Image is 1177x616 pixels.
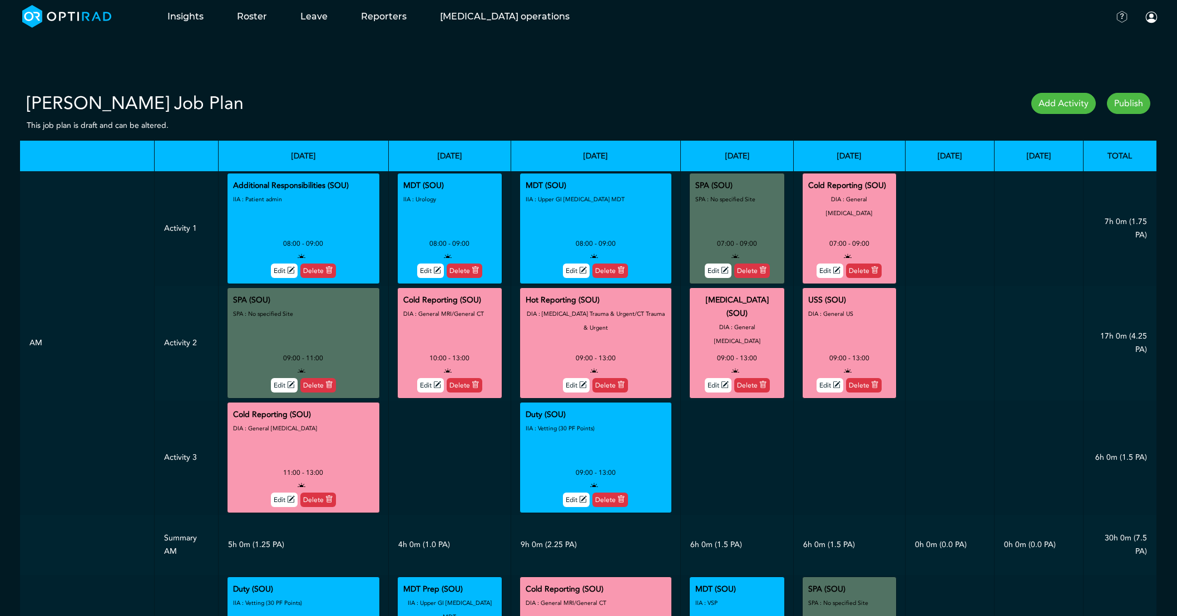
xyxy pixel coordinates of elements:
i: open to allocation [295,480,308,491]
small: DIA : General [MEDICAL_DATA] [826,195,872,217]
div: 08:00 - 09:00 [283,237,323,250]
div: MDT (SOU) [526,179,566,192]
th: [DATE] [511,141,681,171]
div: Hot Reporting (SOU) [526,294,600,307]
div: 09:00 - 11:00 [283,351,323,365]
td: 6h 0m (1.5 PA) [681,515,794,575]
small: DIA : General MRI/General CT [403,310,484,318]
div: 07:00 - 09:00 [717,237,757,250]
td: 6h 0m (1.5 PA) [1083,400,1156,515]
td: Activity 1 [155,171,218,286]
th: [DATE] [794,141,905,171]
th: [DATE] [681,141,794,171]
i: open to allocation [842,366,854,376]
small: DIA : General MRI/General CT [526,599,606,607]
small: SPA : No specified Site [233,310,293,318]
div: 09:00 - 13:00 [829,351,869,365]
i: open to allocation [729,366,741,376]
th: [DATE] [905,141,994,171]
div: Duty (SOU) [526,408,566,421]
th: [DATE] [994,141,1083,171]
div: Cold Reporting (SOU) [526,583,604,596]
td: 30h 0m (7.5 PA) [1083,515,1156,575]
div: Additional Responsibilities (SOU) [233,179,349,192]
small: IIA : Patient admin [233,195,282,203]
i: open to allocation [442,366,454,376]
small: SPA : No specified Site [695,195,755,203]
small: DIA : General US [808,310,853,318]
i: open to allocation [588,480,600,491]
div: MDT (SOU) [403,179,444,192]
small: This job plan is draft and can be altered. [27,120,169,131]
div: Cold Reporting (SOU) [403,294,481,307]
td: 6h 0m (1.5 PA) [794,515,905,575]
img: brand-opti-rad-logos-blue-and-white-d2f68631ba2948856bd03f2d395fb146ddc8fb01b4b6e9315ea85fa773367... [22,5,112,28]
td: Summary AM [155,515,218,575]
div: 08:00 - 09:00 [429,237,469,250]
div: SPA (SOU) [808,583,845,596]
div: USS (SOU) [808,294,846,307]
i: open to allocation [442,251,454,262]
div: 07:00 - 09:00 [829,237,869,250]
td: AM [20,171,155,515]
i: open to allocation [588,251,600,262]
small: DIA : General [MEDICAL_DATA] [714,323,760,345]
div: 11:00 - 13:00 [283,466,323,479]
i: open to allocation [729,251,741,262]
small: IIA : Vetting (30 PF Points) [233,599,302,607]
td: 4h 0m (1.0 PA) [388,515,511,575]
div: 08:00 - 09:00 [576,237,616,250]
td: Activity 2 [155,286,218,400]
div: [MEDICAL_DATA] (SOU) [695,294,779,320]
td: 17h 0m (4.25 PA) [1083,286,1156,400]
td: 0h 0m (0.0 PA) [905,515,994,575]
small: IIA : Vetting (30 PF Points) [526,424,595,433]
div: 09:00 - 13:00 [576,466,616,479]
h2: [PERSON_NAME] Job Plan [27,93,772,114]
th: [DATE] [388,141,511,171]
small: DIA : [MEDICAL_DATA] Trauma & Urgent/CT Trauma & Urgent [527,310,665,332]
i: open to allocation [295,366,308,376]
div: 09:00 - 13:00 [717,351,757,365]
div: MDT (SOU) [695,583,736,596]
i: open to allocation [295,251,308,262]
small: IIA : Urology [403,195,436,203]
div: MDT Prep (SOU) [403,583,463,596]
th: Total [1083,141,1156,171]
td: 7h 0m (1.75 PA) [1083,171,1156,286]
td: 0h 0m (0.0 PA) [994,515,1083,575]
td: Activity 3 [155,400,218,515]
td: 9h 0m (2.25 PA) [511,515,681,575]
small: IIA : Upper GI [MEDICAL_DATA] MDT [526,195,625,203]
small: DIA : General [MEDICAL_DATA] [233,424,317,433]
i: open to allocation [842,251,854,262]
div: SPA (SOU) [233,294,270,307]
i: open to allocation [588,366,600,376]
div: 10:00 - 13:00 [429,351,469,365]
th: [DATE] [218,141,388,171]
div: 09:00 - 13:00 [576,351,616,365]
div: Cold Reporting (SOU) [808,179,886,192]
div: SPA (SOU) [695,179,733,192]
div: Cold Reporting (SOU) [233,408,311,421]
a: Add Activity [1031,93,1096,114]
a: Publish [1107,93,1150,114]
small: IIA : VSP [695,599,718,607]
div: Duty (SOU) [233,583,273,596]
small: SPA : No specified Site [808,599,868,607]
td: 5h 0m (1.25 PA) [218,515,388,575]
